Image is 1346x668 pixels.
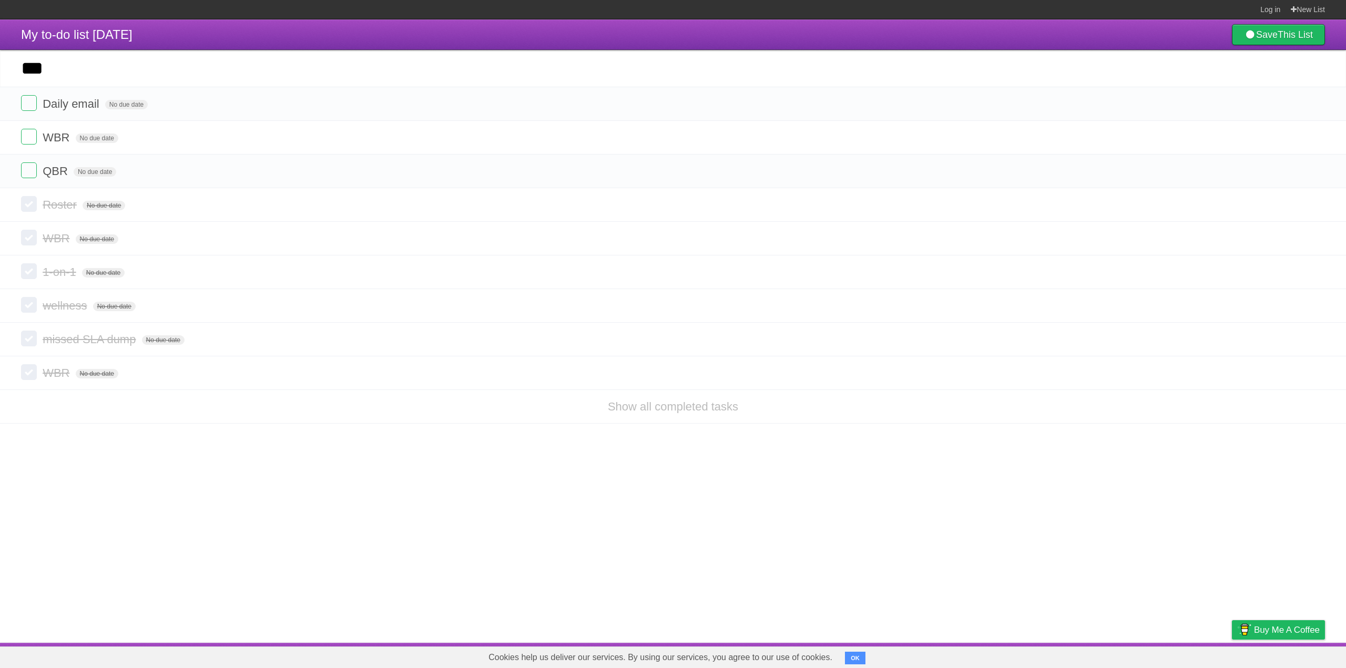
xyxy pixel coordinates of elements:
[43,165,70,178] span: QBR
[21,230,37,245] label: Done
[43,97,102,110] span: Daily email
[608,400,738,413] a: Show all completed tasks
[1254,621,1320,639] span: Buy me a coffee
[43,265,79,279] span: 1-on-1
[21,162,37,178] label: Done
[845,652,865,664] button: OK
[1218,645,1246,665] a: Privacy
[43,198,79,211] span: Roster
[21,196,37,212] label: Done
[1092,645,1114,665] a: About
[43,333,138,346] span: missed SLA dump
[74,167,116,177] span: No due date
[1278,29,1313,40] b: This List
[21,129,37,145] label: Done
[1259,645,1325,665] a: Suggest a feature
[83,201,125,210] span: No due date
[43,232,72,245] span: WBR
[1182,645,1206,665] a: Terms
[1237,621,1251,639] img: Buy me a coffee
[76,234,118,244] span: No due date
[478,647,843,668] span: Cookies help us deliver our services. By using our services, you agree to our use of cookies.
[21,27,132,42] span: My to-do list [DATE]
[21,297,37,313] label: Done
[76,133,118,143] span: No due date
[21,331,37,346] label: Done
[21,95,37,111] label: Done
[82,268,125,278] span: No due date
[21,263,37,279] label: Done
[105,100,148,109] span: No due date
[1127,645,1169,665] a: Developers
[93,302,136,311] span: No due date
[21,364,37,380] label: Done
[76,369,118,378] span: No due date
[1232,620,1325,640] a: Buy me a coffee
[43,131,72,144] span: WBR
[43,366,72,379] span: WBR
[43,299,89,312] span: wellness
[142,335,185,345] span: No due date
[1232,24,1325,45] a: SaveThis List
